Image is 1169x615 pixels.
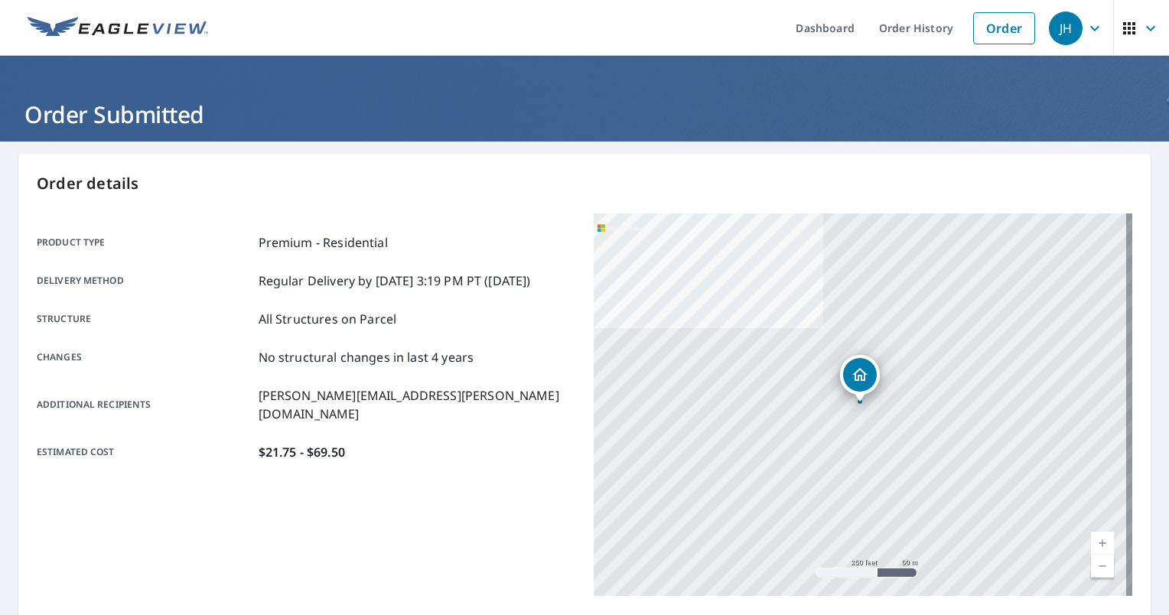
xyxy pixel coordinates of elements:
[37,233,252,252] p: Product type
[259,348,474,366] p: No structural changes in last 4 years
[259,272,531,290] p: Regular Delivery by [DATE] 3:19 PM PT ([DATE])
[28,17,208,40] img: EV Logo
[259,443,345,461] p: $21.75 - $69.50
[37,310,252,328] p: Structure
[1049,11,1083,45] div: JH
[37,272,252,290] p: Delivery method
[37,386,252,423] p: Additional recipients
[840,355,880,402] div: Dropped pin, building 1, Residential property, 3700 Cimarron Ave Amarillo, TX 79102
[259,233,388,252] p: Premium - Residential
[37,443,252,461] p: Estimated cost
[37,348,252,366] p: Changes
[259,310,397,328] p: All Structures on Parcel
[1091,555,1114,578] a: Current Level 17, Zoom Out
[37,172,1132,195] p: Order details
[1091,532,1114,555] a: Current Level 17, Zoom In
[973,12,1035,44] a: Order
[259,386,575,423] p: [PERSON_NAME][EMAIL_ADDRESS][PERSON_NAME][DOMAIN_NAME]
[18,99,1151,130] h1: Order Submitted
